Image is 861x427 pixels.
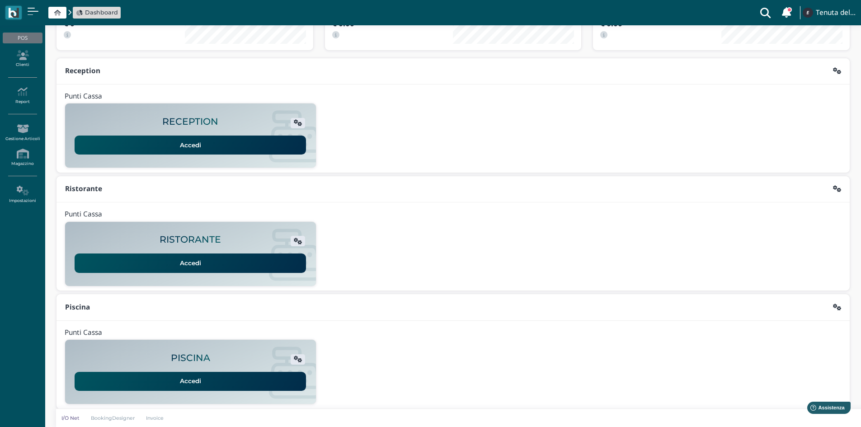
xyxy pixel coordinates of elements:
[171,353,210,363] h2: PISCINA
[65,329,102,337] h4: Punti Cassa
[162,117,218,127] h2: RECEPTION
[801,2,856,23] a: ... Tenuta del Barco
[75,253,306,272] a: Accedi
[65,302,90,312] b: Piscina
[75,372,306,391] a: Accedi
[65,66,100,75] b: Reception
[141,414,170,422] a: Invoice
[61,414,80,422] p: I/O Net
[160,235,221,245] h2: RISTORANTE
[803,8,813,18] img: ...
[65,211,102,218] h4: Punti Cassa
[3,182,42,207] a: Impostazioni
[85,414,141,422] a: BookingDesigner
[3,83,42,108] a: Report
[797,399,853,419] iframe: Help widget launcher
[3,47,42,71] a: Clienti
[27,7,60,14] span: Assistenza
[65,93,102,100] h4: Punti Cassa
[76,8,118,17] a: Dashboard
[85,8,118,17] span: Dashboard
[8,8,19,18] img: logo
[816,9,856,17] h4: Tenuta del Barco
[3,120,42,145] a: Gestione Articoli
[3,33,42,43] div: POS
[65,184,102,193] b: Ristorante
[75,136,306,155] a: Accedi
[3,145,42,170] a: Magazzino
